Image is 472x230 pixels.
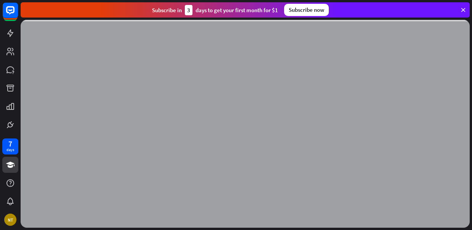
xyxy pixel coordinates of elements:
[2,138,18,154] a: 7 days
[152,5,278,15] div: Subscribe in days to get your first month for $1
[6,147,14,153] div: days
[4,214,16,226] div: NT
[8,140,12,147] div: 7
[284,4,329,16] div: Subscribe now
[185,5,192,15] div: 3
